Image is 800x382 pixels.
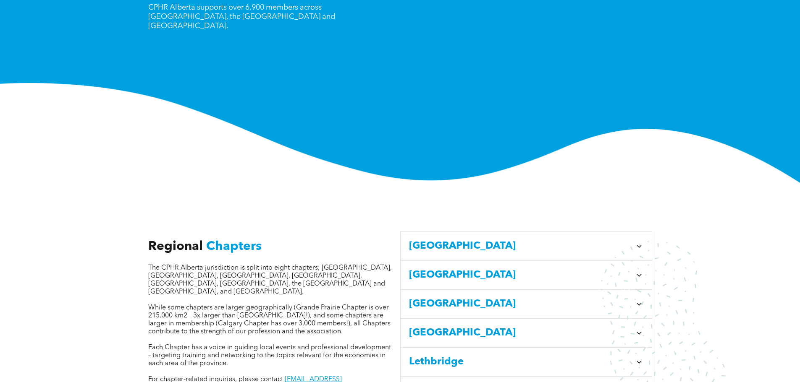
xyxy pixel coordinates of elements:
span: While some chapters are larger geographically (Grande Prairie Chapter is over 215,000 km2 – 3x la... [148,304,391,335]
span: [GEOGRAPHIC_DATA] [409,239,632,254]
span: [GEOGRAPHIC_DATA] [409,325,632,340]
span: Lethbridge [409,354,632,369]
span: Each Chapter has a voice in guiding local events and professional development – targeting trainin... [148,344,391,367]
span: Chapters [206,240,262,253]
span: [GEOGRAPHIC_DATA] [409,296,632,312]
span: Regional [148,240,203,253]
span: [GEOGRAPHIC_DATA] [409,268,632,283]
span: The CPHR Alberta jurisdiction is split into eight chapters; [GEOGRAPHIC_DATA], [GEOGRAPHIC_DATA],... [148,265,392,295]
span: CPHR Alberta supports over 6,900 members across [GEOGRAPHIC_DATA], the [GEOGRAPHIC_DATA] and [GEO... [148,4,335,30]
